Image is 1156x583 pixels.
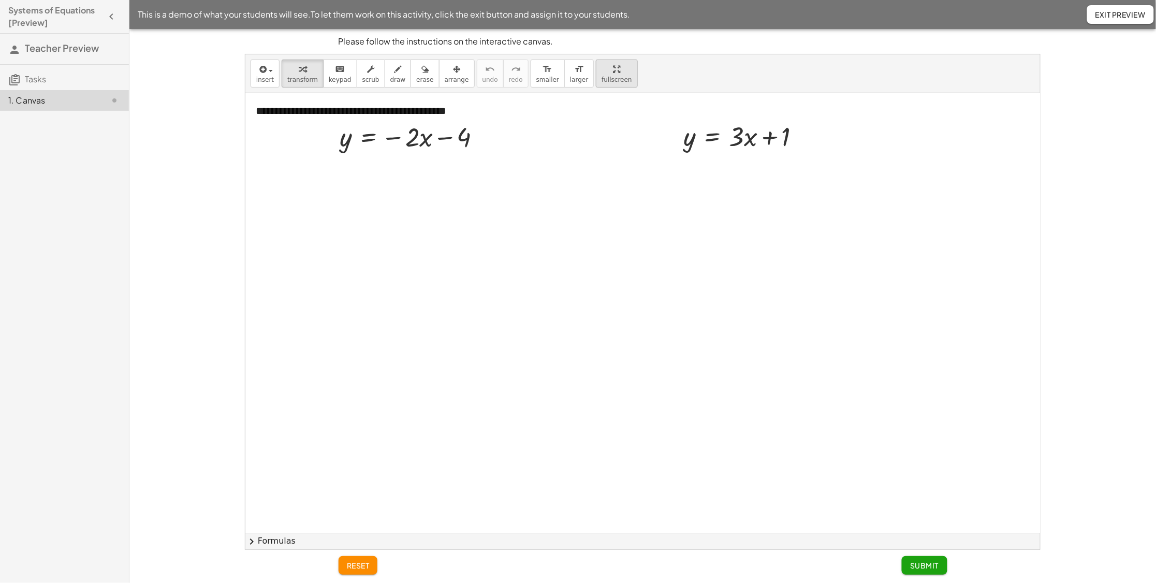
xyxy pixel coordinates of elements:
span: redo [509,76,523,83]
span: larger [570,76,588,83]
button: undoundo [477,60,504,88]
div: 1. Canvas [8,94,92,107]
span: chevron_right [245,535,258,548]
i: keyboard [335,63,345,76]
i: redo [511,63,521,76]
button: keyboardkeypad [323,60,357,88]
span: keypad [329,76,352,83]
span: Tasks [25,74,46,84]
button: reset [339,556,378,575]
p: Please follow the instructions on the interactive canvas. [339,35,947,48]
span: reset [347,561,370,570]
button: Submit [902,556,947,575]
i: Task not started. [108,94,121,107]
h4: Systems of Equations [Preview] [8,4,102,29]
span: fullscreen [602,76,632,83]
button: draw [385,60,412,88]
span: Teacher Preview [25,42,99,54]
span: Submit [910,561,939,570]
span: This is a demo of what your students will see. To let them work on this activity, click the exit ... [138,8,630,21]
button: format_sizelarger [564,60,594,88]
button: arrange [439,60,475,88]
i: undo [485,63,495,76]
span: smaller [536,76,559,83]
span: arrange [445,76,469,83]
button: erase [411,60,439,88]
button: scrub [357,60,385,88]
span: undo [482,76,498,83]
button: chevron_rightFormulas [245,533,1040,549]
span: draw [390,76,406,83]
span: erase [416,76,433,83]
button: transform [282,60,324,88]
i: format_size [574,63,584,76]
button: fullscreen [596,60,637,88]
button: Exit Preview [1087,5,1154,24]
button: redoredo [503,60,529,88]
i: format_size [543,63,552,76]
span: insert [256,76,274,83]
span: Exit Preview [1095,10,1146,19]
button: format_sizesmaller [531,60,565,88]
button: insert [251,60,280,88]
span: transform [287,76,318,83]
span: scrub [362,76,379,83]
